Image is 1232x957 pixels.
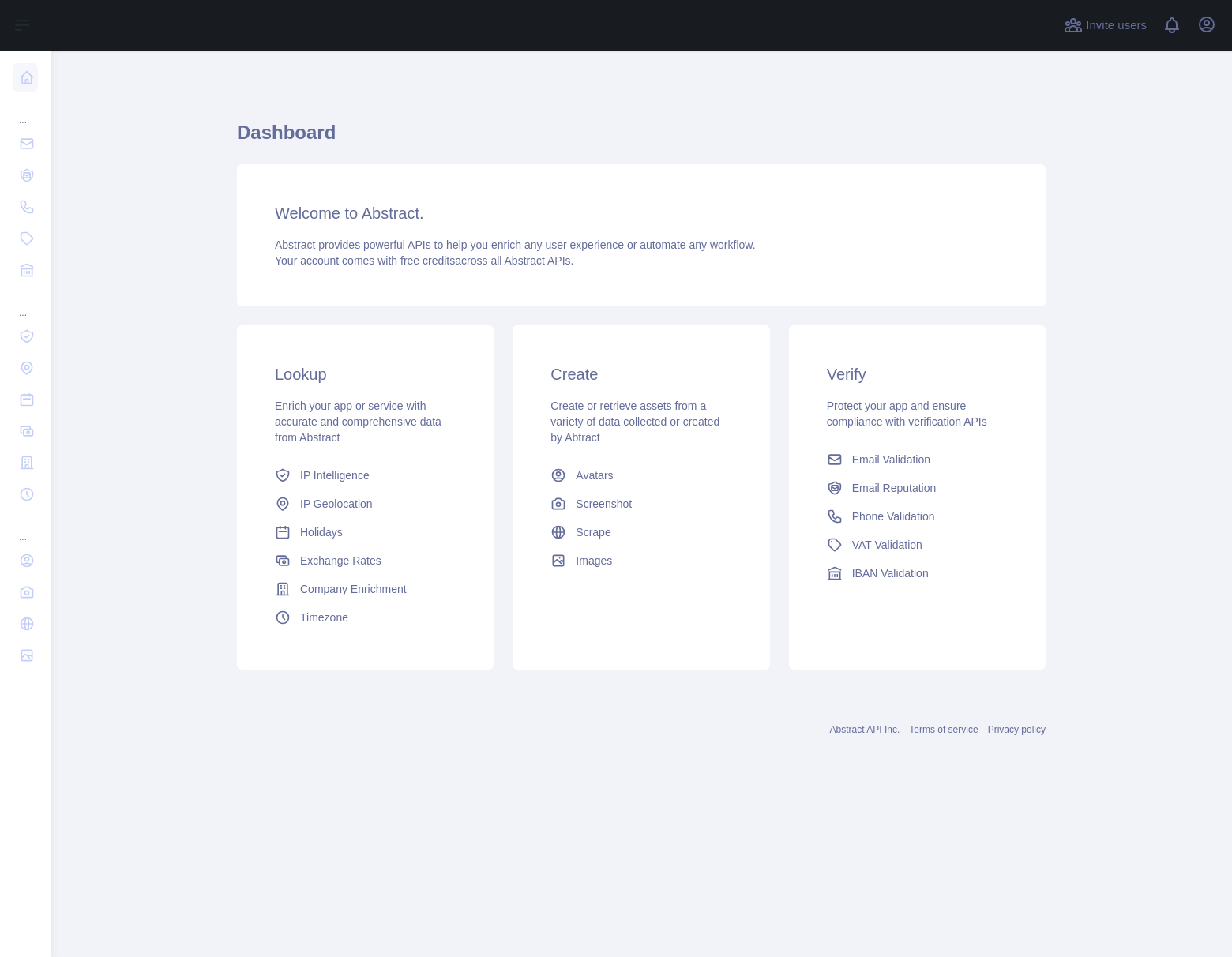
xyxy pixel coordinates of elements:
a: Privacy policy [988,724,1046,735]
a: Exchange Rates [269,546,462,575]
span: Images [576,553,612,569]
span: Timezone [300,610,348,625]
a: Abstract API Inc. [830,724,900,735]
button: Invite users [1061,13,1150,38]
h1: Dashboard [237,120,1046,158]
span: Phone Validation [852,509,935,524]
a: Images [544,546,738,575]
a: Company Enrichment [269,575,462,603]
span: Abstract provides powerful APIs to help you enrich any user experience or automate any workflow. [275,238,756,251]
a: Timezone [269,603,462,632]
a: Avatars [544,461,738,490]
span: VAT Validation [852,537,922,553]
h3: Create [550,363,731,385]
a: IBAN Validation [821,559,1014,587]
h3: Welcome to Abstract. [275,202,1008,224]
a: Screenshot [544,490,738,518]
div: ... [13,287,38,319]
a: IP Intelligence [269,461,462,490]
a: VAT Validation [821,531,1014,559]
span: Company Enrichment [300,581,407,597]
a: Scrape [544,518,738,546]
span: IP Intelligence [300,467,370,483]
span: Holidays [300,524,343,540]
span: IBAN Validation [852,565,929,581]
span: Avatars [576,467,613,483]
a: Terms of service [909,724,978,735]
span: Enrich your app or service with accurate and comprehensive data from Abstract [275,400,441,444]
span: free credits [400,254,455,267]
a: Email Validation [821,445,1014,474]
h3: Lookup [275,363,456,385]
a: Email Reputation [821,474,1014,502]
span: Screenshot [576,496,632,512]
span: Email Validation [852,452,930,467]
span: Email Reputation [852,480,937,496]
div: ... [13,512,38,543]
span: Protect your app and ensure compliance with verification APIs [827,400,987,428]
span: Invite users [1086,17,1147,35]
a: IP Geolocation [269,490,462,518]
a: Holidays [269,518,462,546]
h3: Verify [827,363,1008,385]
span: Exchange Rates [300,553,381,569]
span: Create or retrieve assets from a variety of data collected or created by Abtract [550,400,719,444]
span: Scrape [576,524,610,540]
span: Your account comes with across all Abstract APIs. [275,254,573,267]
div: ... [13,95,38,126]
a: Phone Validation [821,502,1014,531]
span: IP Geolocation [300,496,373,512]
